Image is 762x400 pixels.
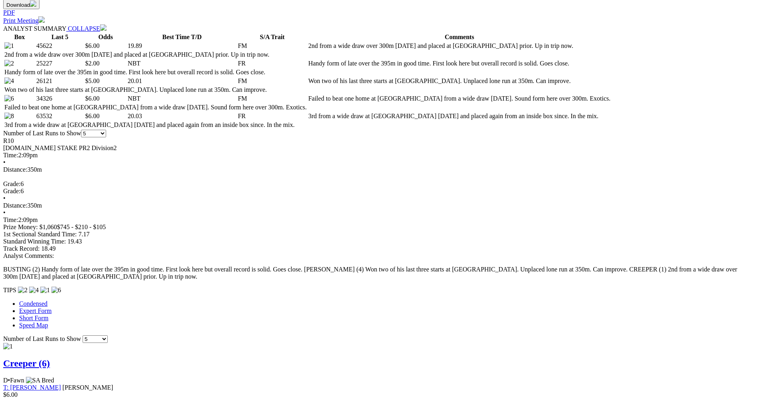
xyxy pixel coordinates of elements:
[4,77,14,85] img: 4
[3,391,18,398] span: $6.00
[85,60,99,67] span: $2.00
[85,42,99,49] span: $6.00
[19,322,48,329] a: Speed Map
[237,59,307,67] td: FR
[36,42,84,50] td: 45622
[3,159,6,166] span: •
[36,33,84,41] th: Last 5
[66,25,107,32] a: COLLAPSE
[18,287,28,294] img: 2
[3,224,753,231] div: Prize Money: $1,060
[4,86,307,94] td: Won two of his last three starts at [GEOGRAPHIC_DATA]. Unplaced lone run at 350m. Can improve.
[3,166,27,173] span: Distance:
[308,33,611,41] th: Comments
[3,9,15,16] a: PDF
[38,16,45,23] img: printer.svg
[3,24,753,32] div: ANALYST SUMMARY
[26,377,54,384] img: SA Bred
[3,245,39,252] span: Track Record:
[67,238,82,245] span: 19.43
[3,180,753,188] div: 6
[4,51,307,59] td: 2nd from a wide draw over 300m [DATE] and placed at [GEOGRAPHIC_DATA] prior. Up in trip now.
[36,112,84,120] td: 63532
[4,103,307,111] td: Failed to beat one home at [GEOGRAPHIC_DATA] from a wide draw [DATE]. Sound form here over 300m. ...
[3,180,21,187] span: Grade:
[237,33,307,41] th: S/A Trait
[41,245,55,252] span: 18.49
[3,238,66,245] span: Standard Winning Time:
[3,9,753,16] div: Download
[19,300,47,307] a: Condensed
[3,216,753,224] div: 2:09pm
[8,377,10,384] span: •
[30,0,36,7] img: download.svg
[3,17,45,24] a: Print Meeting
[36,59,84,67] td: 25227
[3,287,16,293] span: TIPS
[308,59,611,67] td: Handy form of late over the 395m in good time. First look here but overall record is solid. Goes ...
[4,42,14,50] img: 1
[85,113,99,119] span: $6.00
[3,384,61,391] a: T: [PERSON_NAME]
[127,59,237,67] td: NBT
[3,188,753,195] div: 6
[237,95,307,103] td: FM
[78,231,89,238] span: 7.17
[4,33,35,41] th: Box
[3,216,18,223] span: Time:
[308,77,611,85] td: Won two of his last three starts at [GEOGRAPHIC_DATA]. Unplaced lone run at 350m. Can improve.
[308,95,611,103] td: Failed to beat one home at [GEOGRAPHIC_DATA] from a wide draw [DATE]. Sound form here over 300m. ...
[127,42,237,50] td: 19.89
[3,188,21,194] span: Grade:
[3,145,753,152] div: [DOMAIN_NAME] STAKE PR2 Division2
[237,77,307,85] td: FM
[3,335,81,342] span: Number of Last Runs to Show
[29,287,39,294] img: 4
[3,231,77,238] span: 1st Sectional Standard Time:
[3,266,753,280] p: BUSTING (2) Handy form of late over the 395m in good time. First look here but overall record is ...
[3,209,6,216] span: •
[51,287,61,294] img: 6
[68,25,100,32] span: COLLAPSE
[308,42,611,50] td: 2nd from a wide draw over 300m [DATE] and placed at [GEOGRAPHIC_DATA] prior. Up in trip now.
[100,24,107,31] img: chevron-down-white.svg
[4,121,307,129] td: 3rd from a wide draw at [GEOGRAPHIC_DATA] [DATE] and placed again from an inside box since. In th...
[127,112,237,120] td: 20.03
[4,113,14,120] img: 8
[127,95,237,103] td: NBT
[308,112,611,120] td: 3rd from a wide draw at [GEOGRAPHIC_DATA] [DATE] and placed again from an inside box since. In th...
[3,152,18,158] span: Time:
[4,95,14,102] img: 6
[237,112,307,120] td: FR
[85,33,126,41] th: Odds
[127,33,237,41] th: Best Time T/D
[19,315,48,321] a: Short Form
[19,307,51,314] a: Expert Form
[40,287,50,294] img: 1
[57,224,106,230] span: $745 - $210 - $105
[3,152,753,159] div: 2:09pm
[4,68,307,76] td: Handy form of late over the 395m in good time. First look here but overall record is solid. Goes ...
[3,137,14,144] span: R10
[3,343,13,350] img: 1
[3,195,6,202] span: •
[4,60,14,67] img: 2
[3,166,753,173] div: 350m
[3,202,27,209] span: Distance:
[127,77,237,85] td: 20.01
[36,77,84,85] td: 26121
[3,377,24,384] span: D Fawn
[3,252,54,259] span: Analyst Comments:
[85,77,99,84] span: $5.00
[3,130,753,137] div: Number of Last Runs to Show
[85,95,99,102] span: $6.00
[36,95,84,103] td: 34326
[63,384,113,391] span: [PERSON_NAME]
[3,202,753,209] div: 350m
[237,42,307,50] td: FM
[3,358,50,368] a: Creeper (6)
